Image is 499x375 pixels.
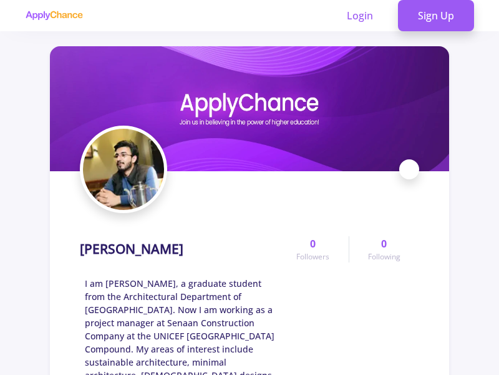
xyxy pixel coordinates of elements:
[310,236,316,251] span: 0
[349,236,419,262] a: 0Following
[381,236,387,251] span: 0
[83,129,164,210] img: Hasibullah Sakhaavatar
[368,251,400,262] span: Following
[25,11,83,21] img: applychance logo text only
[80,241,183,257] h1: [PERSON_NAME]
[50,46,449,171] img: Hasibullah Sakhacover image
[296,251,329,262] span: Followers
[278,236,348,262] a: 0Followers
